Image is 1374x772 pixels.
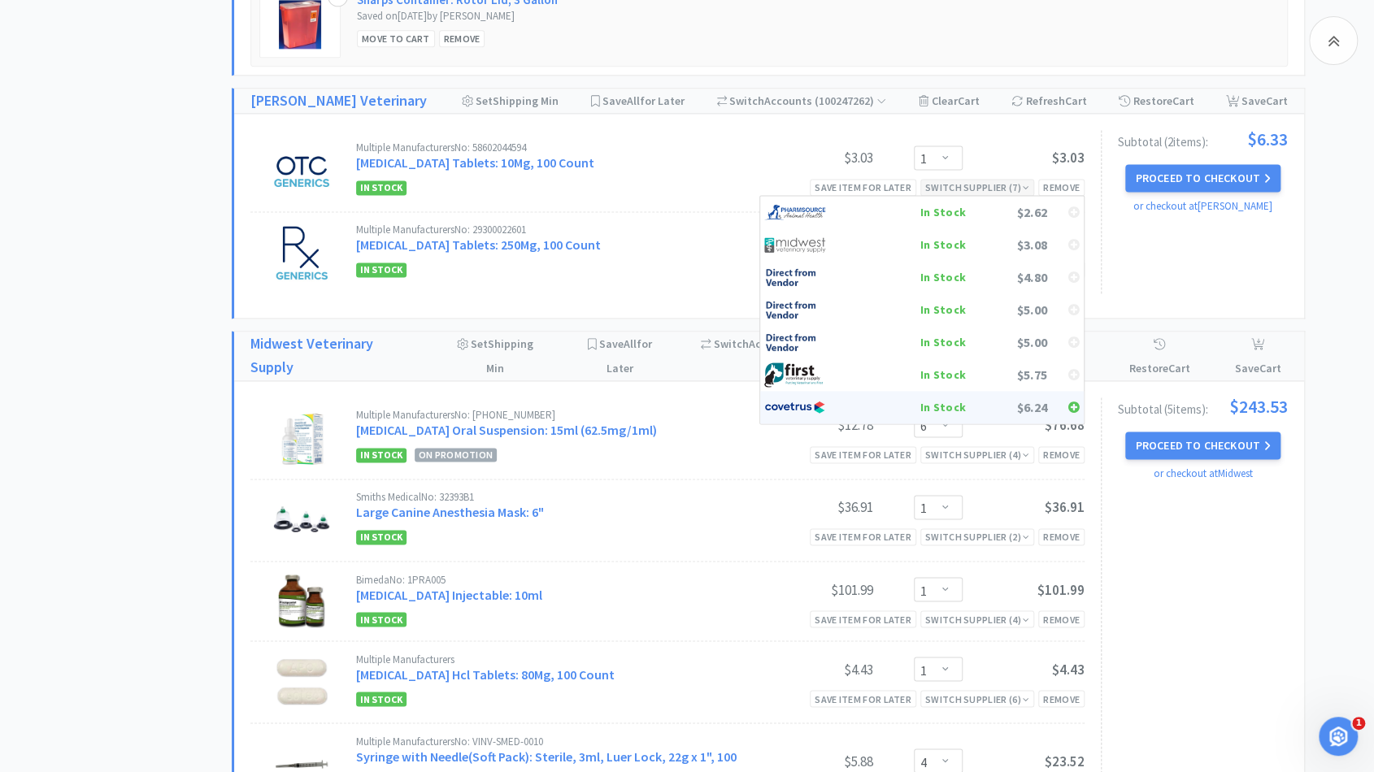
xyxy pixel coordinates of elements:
[1038,690,1085,707] div: Remove
[810,528,916,545] div: Save item for later
[356,262,407,277] span: In Stock
[1119,89,1194,113] div: Restore
[1133,199,1272,213] a: or checkout at [PERSON_NAME]
[471,336,488,351] span: Set
[462,89,559,113] div: Shipping Min
[356,666,615,682] a: [MEDICAL_DATA] Hcl Tablets: 80Mg, 100 Count
[627,93,640,108] span: All
[415,448,497,462] span: On Promotion
[356,154,594,171] a: [MEDICAL_DATA] Tablets: 10Mg, 100 Count
[760,326,1084,358] div: Click to move this item to Vetcove Commerce's cart
[764,395,825,419] img: 77fca1acd8b6420a9015268ca798ef17_1.png
[273,142,330,199] img: 530c3649442f462fbf3228c3ec2d299c_406868.jpeg
[957,93,979,108] span: Cart
[925,180,1029,195] div: Switch Supplier ( 7 )
[356,180,407,195] span: In Stock
[751,148,873,167] div: $3.03
[1125,432,1280,459] button: Proceed to Checkout
[356,653,751,664] div: Multiple Manufacturers
[1118,130,1288,148] div: Subtotal ( 2 item s ):
[846,232,966,257] div: In Stock
[810,610,916,627] div: Save item for later
[1125,164,1280,192] button: Proceed to Checkout
[1037,580,1085,598] span: $101.99
[846,297,966,322] div: In Stock
[356,692,407,706] span: In Stock
[357,8,589,25] div: Saved on [DATE] by [PERSON_NAME]
[714,336,749,351] span: Switch
[273,653,330,710] img: 4916274734604fb3b30dcd37e6266778_120731.jpeg
[846,395,966,419] div: In Stock
[846,265,966,289] div: In Stock
[925,691,1029,706] div: Switch Supplier ( 6 )
[751,659,873,679] div: $4.43
[1038,528,1085,545] div: Remove
[356,142,751,153] div: Multiple Manufacturers No: 58602044594
[1045,416,1085,434] span: $76.68
[1038,446,1085,463] div: Remove
[356,224,751,235] div: Multiple Manufacturers No: 29300022601
[764,362,825,387] img: 67d67680309e4a0bb49a5ff0391dcc42_6.png
[966,297,1047,322] div: $5.00
[760,391,1084,423] div: Click to move this item to Covetrus's cart
[1228,332,1288,380] div: Save
[846,200,966,224] div: In Stock
[273,224,330,281] img: cc268b47a22e4f79a84373f7173d64e7_573107.jpeg
[1259,361,1281,375] span: Cart
[1226,89,1288,113] div: Save
[1045,498,1085,516] span: $36.91
[1045,752,1085,770] span: $23.52
[1038,610,1085,627] div: Remove
[751,497,873,517] div: $36.91
[356,586,542,602] a: [MEDICAL_DATA] Injectable: 10ml
[751,579,873,599] div: $101.99
[751,751,873,770] div: $5.88
[810,179,916,196] div: Save item for later
[1011,89,1086,113] div: Refresh
[602,93,685,108] span: Save for Later
[846,362,966,387] div: In Stock
[966,395,1047,419] div: $6.24
[357,30,435,47] div: Move to Cart
[764,330,825,354] img: c67096674d5b41e1bca769e75293f8dd_19.png
[966,265,1047,289] div: $4.80
[356,236,601,253] a: [MEDICAL_DATA] Tablets: 250Mg, 100 Count
[812,93,886,108] span: ( 100247262 )
[1118,397,1288,415] div: Subtotal ( 5 item s ):
[1266,93,1288,108] span: Cart
[1172,93,1194,108] span: Cart
[846,330,966,354] div: In Stock
[764,265,825,289] img: c67096674d5b41e1bca769e75293f8dd_19.png
[273,410,330,466] img: 91bb9593e031473fa066d4de8834e2af_526947.jpeg
[925,529,1029,544] div: Switch Supplier ( 2 )
[966,362,1047,387] div: $5.75
[250,89,427,113] a: [PERSON_NAME] Veterinary
[966,200,1047,224] div: $2.62
[966,232,1047,257] div: $3.08
[356,492,751,502] div: Smiths Medical No: 32393B1
[1123,332,1195,380] div: Restore
[698,332,894,380] div: Accounts
[1352,717,1365,730] span: 1
[1038,179,1085,196] div: Remove
[356,574,751,584] div: Bimeda No: 1PRA005
[356,422,657,438] a: [MEDICAL_DATA] Oral Suspension: 15ml (62.5mg/1ml)
[966,330,1047,354] div: $5.00
[1154,466,1253,480] a: or checkout at Midwest
[250,332,416,379] a: Midwest Veterinary Supply
[810,446,916,463] div: Save item for later
[760,228,1084,261] div: Click to move this item to Midwest Veterinary Supply's cart
[250,574,352,627] img: 84662fcbf5774be78e3e2242160973cf_117194.jpeg
[273,492,330,549] img: fac5e80ad4bd4ee1b8713c0529716a20_122740.jpeg
[599,336,652,375] span: Save for Later
[925,611,1029,627] div: Switch Supplier ( 4 )
[356,612,407,627] span: In Stock
[1052,660,1085,678] span: $4.43
[717,89,887,113] div: Accounts
[624,336,637,351] span: All
[1064,93,1086,108] span: Cart
[439,30,485,47] div: Remove
[760,196,1084,228] div: Click to move this item to Pharmsource Animal Health's cart
[751,415,873,435] div: $12.78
